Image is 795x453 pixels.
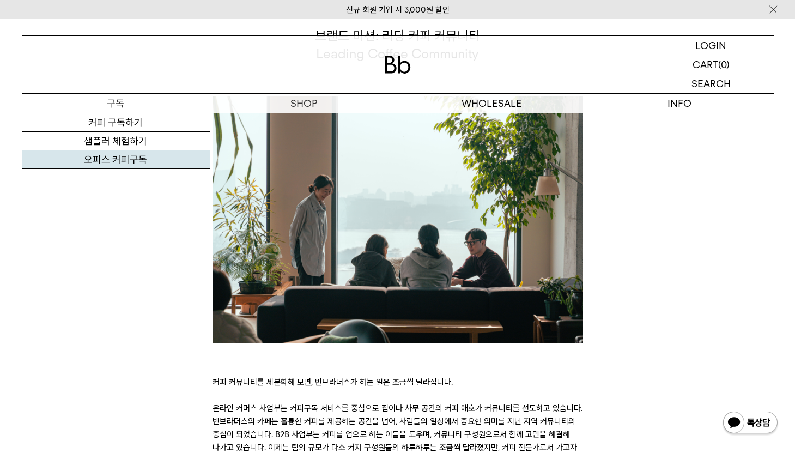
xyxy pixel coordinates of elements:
[210,94,398,113] a: SHOP
[385,56,411,74] img: 로고
[718,55,730,74] p: (0)
[648,36,774,55] a: LOGIN
[693,55,718,74] p: CART
[691,74,731,93] p: SEARCH
[22,150,210,169] a: 오피스 커피구독
[22,113,210,132] a: 커피 구독하기
[586,94,774,113] p: INFO
[722,410,779,437] img: 카카오톡 채널 1:1 채팅 버튼
[22,94,210,113] a: 구독
[346,5,450,15] a: 신규 회원 가입 시 3,000원 할인
[398,94,586,113] p: WHOLESALE
[648,55,774,74] a: CART (0)
[695,36,726,55] p: LOGIN
[22,132,210,150] a: 샘플러 체험하기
